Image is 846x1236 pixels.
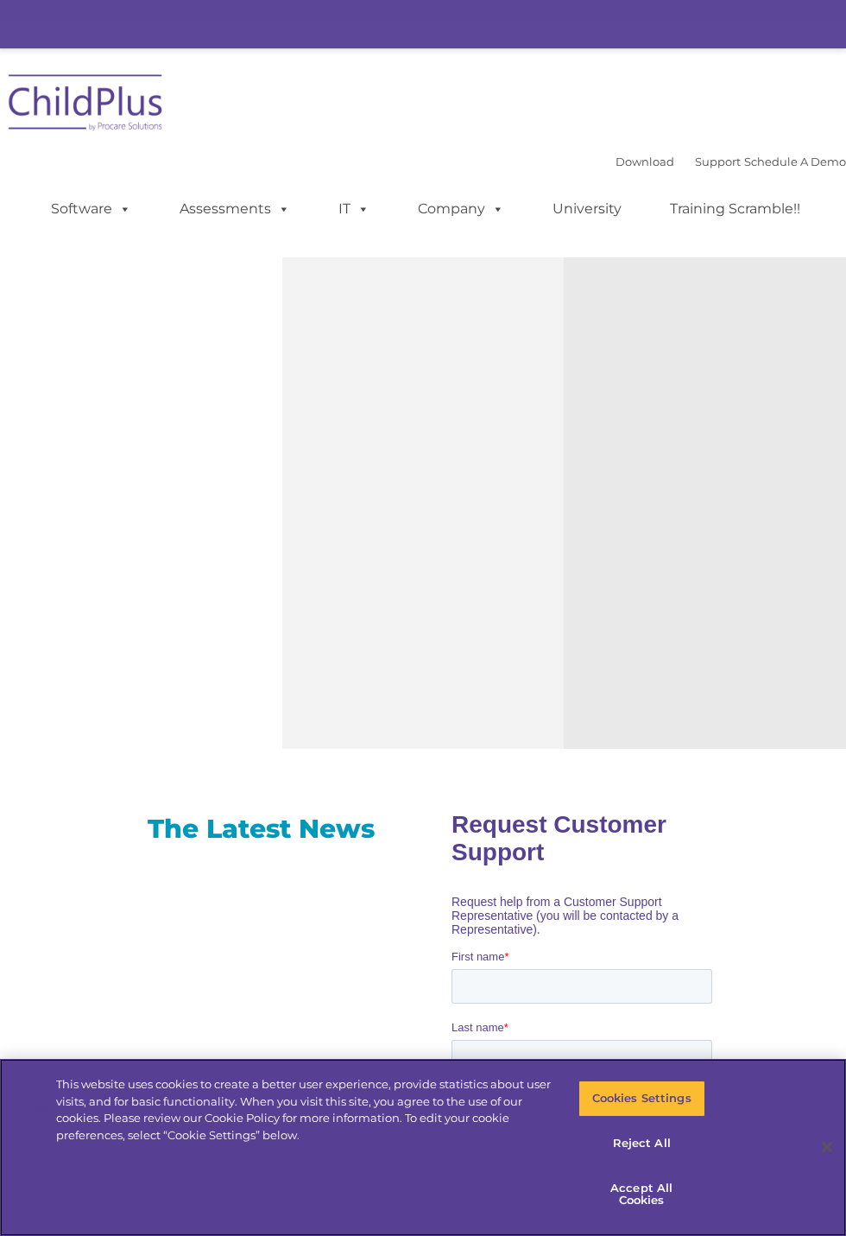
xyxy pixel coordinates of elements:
[578,1081,705,1117] button: Cookies Settings
[535,192,639,226] a: University
[321,192,387,226] a: IT
[695,155,741,168] a: Support
[578,1125,705,1161] button: Reject All
[578,1169,705,1219] button: Accept All Cookies
[808,1128,846,1166] button: Close
[34,192,148,226] a: Software
[653,192,818,226] a: Training Scramble!!
[616,155,674,168] a: Download
[616,155,846,168] font: |
[744,155,846,168] a: Schedule A Demo
[162,192,307,226] a: Assessments
[56,1076,552,1144] div: This website uses cookies to create a better user experience, provide statistics about user visit...
[401,192,521,226] a: Company
[128,812,395,846] h3: The Latest News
